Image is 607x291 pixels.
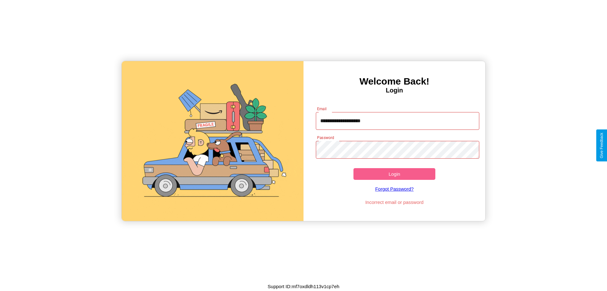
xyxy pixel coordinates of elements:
[317,135,334,140] label: Password
[313,198,476,206] p: Incorrect email or password
[303,76,485,87] h3: Welcome Back!
[317,106,327,111] label: Email
[313,180,476,198] a: Forgot Password?
[303,87,485,94] h4: Login
[353,168,435,180] button: Login
[599,133,604,158] div: Give Feedback
[122,61,303,221] img: gif
[268,282,340,291] p: Support ID: mf7oxdldh113v1cp7eh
